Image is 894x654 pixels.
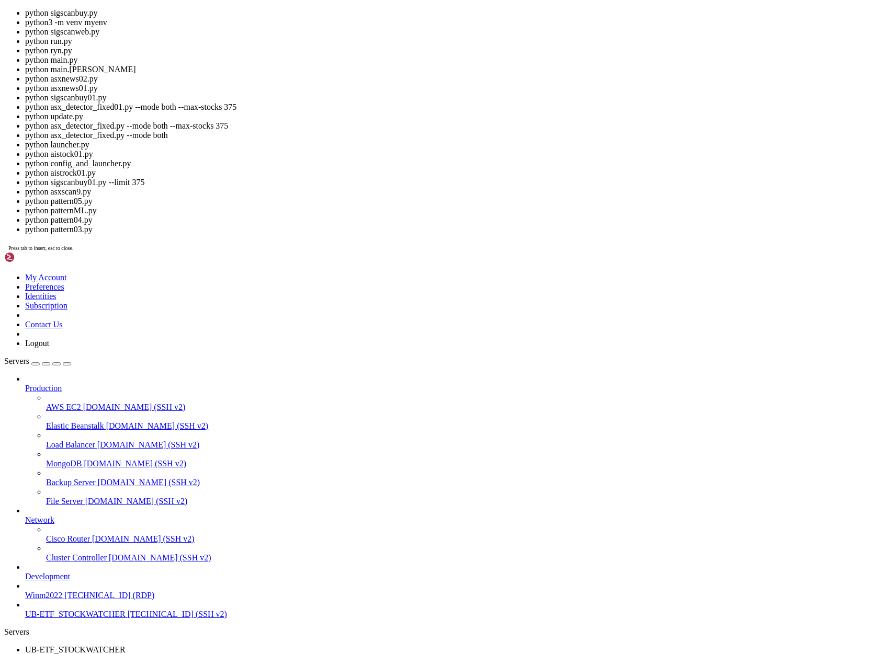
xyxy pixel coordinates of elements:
[25,374,890,506] li: Production
[25,515,54,524] span: Network
[4,83,757,91] x-row: Usage of /: 24.6% of 76.45GB
[25,581,890,600] li: Winm2022 [TECHNICAL_ID] (RDP)
[4,4,757,13] x-row: Welcome to Ubuntu 24.04.3 LTS (GNU/Linux 6.8.0-79-generic x86_64)
[25,282,64,291] a: Preferences
[4,326,84,334] span: ubuntu@vps-d35ccc65
[4,30,757,39] x-row: * Management: [URL][DOMAIN_NAME]
[25,206,890,215] li: python patternML.py
[4,300,757,308] x-row: asx300-old.json asx_fixed_signals.csv asx_stock_signals_20250828_142352.csv notes.txt sigscan02.p...
[25,339,49,348] a: Logout
[4,74,757,83] x-row: System load: 0.0
[46,497,83,506] span: File Server
[92,534,195,543] span: [DOMAIN_NAME] (SSH v2)
[4,213,757,222] x-row: 0 updates can be applied immediately.
[4,21,757,30] x-row: * Documentation: [URL][DOMAIN_NAME]
[4,357,29,365] span: Servers
[4,91,757,100] x-row: Memory usage: 31%
[25,18,890,27] li: python3 -m venv myenv
[4,357,71,365] a: Servers
[25,102,890,112] li: python asx_detector_fixed01.py --mode both --max-stocks 375
[25,159,890,168] li: python config_and_launcher.py
[4,317,757,326] x-row: asx300.json asx_sell_signals_20250828_142352.csv sigscan.py sigscan04.py sigscanbuy.py
[25,8,890,18] li: python sigscanbuy.py
[46,403,890,412] a: AWS EC2 [DOMAIN_NAME] (SSH v2)
[98,478,200,487] span: [DOMAIN_NAME] (SSH v2)
[4,273,84,282] span: ubuntu@vps-d35ccc65
[25,178,890,187] li: python sigscanbuy01.py --limit 375
[25,65,890,74] li: python main.[PERSON_NAME]
[4,627,890,637] div: Servers
[25,84,890,93] li: python asxnews01.py
[25,46,890,55] li: python ryn.py
[25,563,890,581] li: Development
[46,440,890,450] a: Load Balancer [DOMAIN_NAME] (SSH v2)
[25,384,62,393] span: Production
[25,591,890,600] a: Winm2022 [TECHNICAL_ID] (RDP)
[25,591,62,600] span: Winm2022
[4,109,757,118] x-row: Processes: 149
[4,252,64,262] img: Shellngn
[4,178,757,187] x-row: [URL][DOMAIN_NAME]
[25,320,63,329] a: Contact Us
[25,55,890,65] li: python main.py
[85,497,188,506] span: [DOMAIN_NAME] (SSH v2)
[25,292,56,301] a: Identities
[46,440,95,449] span: Load Balancer
[4,308,757,317] x-row: [DOMAIN_NAME] asx_hybrid_signals.csv asx_stock_signals_detailed_20250828_142352.json signals.csv ...
[25,140,890,150] li: python launcher.py
[46,478,890,487] a: Backup Server [DOMAIN_NAME] (SSH v2)
[4,117,757,126] x-row: Users logged in: 0
[106,421,209,430] span: [DOMAIN_NAME] (SSH v2)
[46,421,104,430] span: Elastic Beanstalk
[46,403,81,411] span: AWS EC2
[25,600,890,619] li: UB-ETF_STOCKWATCHER [TECHNICAL_ID] (SSH v2)
[25,610,890,619] a: UB-ETF_STOCKWATCHER [TECHNICAL_ID] (SSH v2)
[84,459,186,468] span: [DOMAIN_NAME] (SSH v2)
[46,497,890,506] a: File Server [DOMAIN_NAME] (SSH v2)
[25,121,890,131] li: python asx_detector_fixed.py --mode both --max-stocks 375
[46,459,82,468] span: MongoDB
[46,431,890,450] li: Load Balancer [DOMAIN_NAME] (SSH v2)
[25,610,126,618] span: UB-ETF_STOCKWATCHER
[4,39,757,48] x-row: * Support: [URL][DOMAIN_NAME]
[25,37,890,46] li: python run.py
[4,326,757,335] x-row: : $ python
[88,326,134,334] span: ~/Project51
[128,610,227,618] span: [TECHNICAL_ID] (SSH v2)
[310,291,331,300] span: myenv
[4,100,757,109] x-row: Swap usage: 0%
[46,553,890,563] a: Cluster Controller [DOMAIN_NAME] (SSH v2)
[46,459,890,468] a: MongoDB [DOMAIN_NAME] (SSH v2)
[25,384,890,393] a: Production
[25,515,890,525] a: Network
[25,645,126,654] span: UB-ETF_STOCKWATCHER
[97,440,200,449] span: [DOMAIN_NAME] (SSH v2)
[25,572,70,581] span: Development
[25,168,890,178] li: python aistrock01.py
[8,245,73,251] span: Press tab to insert, esc to close.
[46,421,890,431] a: Elastic Beanstalk [DOMAIN_NAME] (SSH v2)
[640,308,678,317] span: templates
[25,273,67,282] a: My Account
[4,265,757,274] x-row: Last login: [DATE] from [TECHNICAL_ID]
[46,487,890,506] li: File Server [DOMAIN_NAME] (SSH v2)
[25,150,890,159] li: python aistock01.py
[46,553,107,562] span: Cluster Controller
[46,534,90,543] span: Cisco Router
[4,152,757,161] x-row: * Strictly confined Kubernetes makes edge and IoT secure. Learn how MicroK8s
[25,93,890,102] li: python sigscanbuy01.py
[46,544,890,563] li: Cluster Controller [DOMAIN_NAME] (SSH v2)
[4,134,757,143] x-row: IPv6 address for ens3: [TECHNICAL_ID]
[4,196,757,204] x-row: Expanded Security Maintenance for Applications is not enabled.
[25,572,890,581] a: Development
[46,478,96,487] span: Backup Server
[46,525,890,544] li: Cisco Router [DOMAIN_NAME] (SSH v2)
[25,225,890,234] li: python pattern03.py
[25,74,890,84] li: python asxnews02.py
[4,126,757,135] x-row: IPv4 address for ens3: [TECHNICAL_ID]
[25,197,890,206] li: python pattern05.py
[25,112,890,121] li: python update.py
[25,131,890,140] li: python asx_detector_fixed.py --mode both
[4,291,757,300] x-row: '=3.7,' asx300.txt asx_signals.csv sigscan01.py sigscan05.py sigscanbuy01.py
[88,273,92,282] span: ~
